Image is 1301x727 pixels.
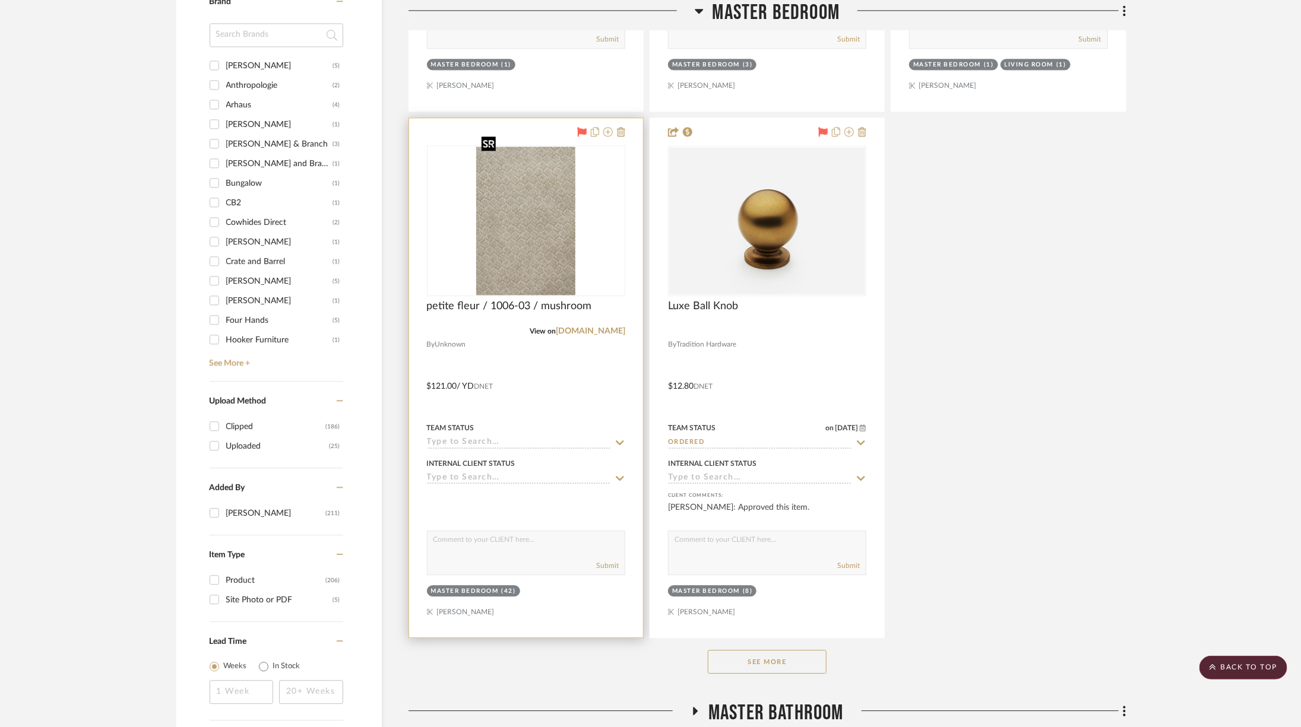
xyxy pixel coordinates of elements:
[668,501,866,525] div: [PERSON_NAME]: Approved this item.
[668,339,676,350] span: By
[1079,34,1101,45] button: Submit
[435,339,466,350] span: Unknown
[668,300,738,313] span: Luxe Ball Knob
[427,458,515,469] div: Internal Client Status
[596,34,619,45] button: Submit
[210,680,274,704] input: 1 Week
[226,174,333,193] div: Bungalow
[226,504,326,523] div: [PERSON_NAME]
[1005,61,1054,69] div: Living Room
[668,458,756,469] div: Internal Client Status
[333,252,340,271] div: (1)
[207,350,343,369] a: See More +
[834,424,860,432] span: [DATE]
[226,96,333,115] div: Arhaus
[333,76,340,95] div: (2)
[676,339,736,350] span: Tradition Hardware
[224,661,247,672] label: Weeks
[826,424,834,431] span: on
[226,76,333,95] div: Anthropologie
[476,147,575,295] img: petite fleur / 1006-03 / mushroom
[226,291,333,310] div: [PERSON_NAME]
[431,61,499,69] div: Master Bedroom
[210,23,343,47] input: Search Brands
[913,61,981,69] div: Master Bedroom
[333,233,340,252] div: (1)
[279,680,343,704] input: 20+ Weeks
[226,272,333,291] div: [PERSON_NAME]
[226,331,333,350] div: Hooker Furniture
[672,587,740,596] div: Master Bedroom
[333,174,340,193] div: (1)
[743,61,753,69] div: (3)
[427,473,611,484] input: Type to Search…
[837,560,860,571] button: Submit
[333,213,340,232] div: (2)
[326,571,340,590] div: (206)
[226,154,333,173] div: [PERSON_NAME] and Branch
[226,193,333,212] div: CB2
[326,417,340,436] div: (186)
[333,96,340,115] div: (4)
[427,300,592,313] span: petite fleur / 1006-03 / mushroom
[668,423,716,433] div: Team Status
[226,437,330,456] div: Uploaded
[530,328,556,335] span: View on
[226,571,326,590] div: Product
[333,311,340,330] div: (5)
[333,291,340,310] div: (1)
[333,591,340,609] div: (5)
[226,135,333,154] div: [PERSON_NAME] & Branch
[672,61,740,69] div: Master Bedroom
[333,135,340,154] div: (3)
[226,115,333,134] div: [PERSON_NAME]
[330,437,340,456] div: (25)
[326,504,340,523] div: (211)
[428,146,625,296] div: 0
[226,213,333,232] div: Cowhides Direct
[502,587,516,596] div: (42)
[333,115,340,134] div: (1)
[273,661,300,672] label: In Stock
[333,154,340,173] div: (1)
[333,193,340,212] div: (1)
[333,272,340,291] div: (5)
[427,437,611,449] input: Type to Search…
[210,551,245,559] span: Item Type
[210,637,247,646] span: Lead Time
[431,587,499,596] div: Master Bedroom
[427,423,474,433] div: Team Status
[743,587,753,596] div: (8)
[333,331,340,350] div: (1)
[556,327,625,335] a: [DOMAIN_NAME]
[596,560,619,571] button: Submit
[668,473,852,484] input: Type to Search…
[210,484,245,492] span: Added By
[226,417,326,436] div: Clipped
[226,311,333,330] div: Four Hands
[226,252,333,271] div: Crate and Barrel
[708,700,844,726] span: Master Bathroom
[984,61,994,69] div: (1)
[333,56,340,75] div: (5)
[210,397,267,405] span: Upload Method
[226,591,333,609] div: Site Photo or PDF
[1199,656,1287,680] scroll-to-top-button: BACK TO TOP
[502,61,512,69] div: (1)
[668,437,852,449] input: Type to Search…
[226,233,333,252] div: [PERSON_NAME]
[669,147,865,294] img: Luxe Ball Knob
[1056,61,1066,69] div: (1)
[427,339,435,350] span: By
[837,34,860,45] button: Submit
[226,56,333,75] div: [PERSON_NAME]
[708,650,827,674] button: See More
